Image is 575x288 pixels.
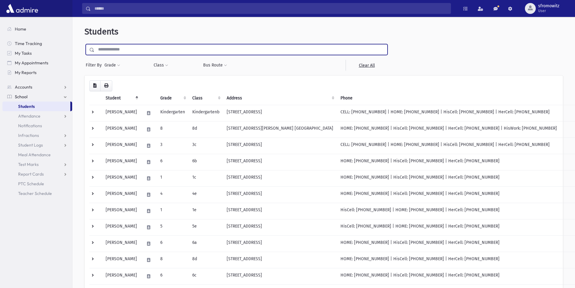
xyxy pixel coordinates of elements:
[189,138,223,154] td: 3c
[89,80,101,91] button: CSV
[102,219,141,235] td: [PERSON_NAME]
[18,191,52,196] span: Teacher Schedule
[157,91,189,105] th: Grade: activate to sort column ascending
[189,252,223,268] td: 8d
[5,2,40,15] img: AdmirePro
[2,150,72,160] a: Meal Attendance
[2,131,72,140] a: Infractions
[15,60,48,66] span: My Appointments
[157,138,189,154] td: 3
[15,84,32,90] span: Accounts
[2,102,70,111] a: Students
[2,24,72,34] a: Home
[189,235,223,252] td: 6a
[223,252,337,268] td: [STREET_ADDRESS]
[15,94,27,99] span: School
[102,203,141,219] td: [PERSON_NAME]
[2,68,72,77] a: My Reports
[18,152,51,157] span: Meal Attendance
[2,82,72,92] a: Accounts
[2,39,72,48] a: Time Tracking
[18,171,44,177] span: Report Cards
[157,105,189,121] td: Kindergarten
[157,154,189,170] td: 6
[157,235,189,252] td: 6
[157,170,189,186] td: 1
[102,138,141,154] td: [PERSON_NAME]
[189,268,223,284] td: 6c
[189,105,223,121] td: Kindergartenb
[102,252,141,268] td: [PERSON_NAME]
[223,138,337,154] td: [STREET_ADDRESS]
[189,219,223,235] td: 5e
[203,60,227,71] button: Bus Route
[2,169,72,179] a: Report Cards
[223,121,337,138] td: [STREET_ADDRESS][PERSON_NAME] [GEOGRAPHIC_DATA]
[157,203,189,219] td: 1
[157,252,189,268] td: 8
[15,26,26,32] span: Home
[102,105,141,121] td: [PERSON_NAME]
[223,154,337,170] td: [STREET_ADDRESS]
[153,60,168,71] button: Class
[18,181,44,186] span: PTC Schedule
[2,92,72,102] a: School
[2,48,72,58] a: My Tasks
[15,70,37,75] span: My Reports
[223,186,337,203] td: [STREET_ADDRESS]
[2,189,72,198] a: Teacher Schedule
[102,235,141,252] td: [PERSON_NAME]
[18,133,39,138] span: Infractions
[15,41,42,46] span: Time Tracking
[223,203,337,219] td: [STREET_ADDRESS]
[189,186,223,203] td: 4e
[102,170,141,186] td: [PERSON_NAME]
[189,154,223,170] td: 6b
[85,27,118,37] span: Students
[86,62,104,68] span: Filter By
[346,60,388,71] a: Clear All
[223,170,337,186] td: [STREET_ADDRESS]
[2,121,72,131] a: Notifications
[2,111,72,121] a: Attendance
[18,123,42,128] span: Notifications
[223,219,337,235] td: [STREET_ADDRESS]
[223,268,337,284] td: [STREET_ADDRESS]
[223,235,337,252] td: [STREET_ADDRESS]
[157,268,189,284] td: 6
[157,186,189,203] td: 4
[538,4,559,8] span: sfromowitz
[102,121,141,138] td: [PERSON_NAME]
[223,105,337,121] td: [STREET_ADDRESS]
[2,140,72,150] a: Student Logs
[18,113,40,119] span: Attendance
[18,104,35,109] span: Students
[157,121,189,138] td: 8
[18,162,39,167] span: Test Marks
[538,8,559,13] span: User
[2,160,72,169] a: Test Marks
[18,142,43,148] span: Student Logs
[102,91,141,105] th: Student: activate to sort column descending
[223,91,337,105] th: Address: activate to sort column ascending
[189,121,223,138] td: 8d
[2,179,72,189] a: PTC Schedule
[91,3,451,14] input: Search
[104,60,120,71] button: Grade
[102,268,141,284] td: [PERSON_NAME]
[189,91,223,105] th: Class: activate to sort column ascending
[2,58,72,68] a: My Appointments
[102,186,141,203] td: [PERSON_NAME]
[189,170,223,186] td: 1c
[189,203,223,219] td: 1e
[102,154,141,170] td: [PERSON_NAME]
[15,50,32,56] span: My Tasks
[157,219,189,235] td: 5
[100,80,112,91] button: Print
